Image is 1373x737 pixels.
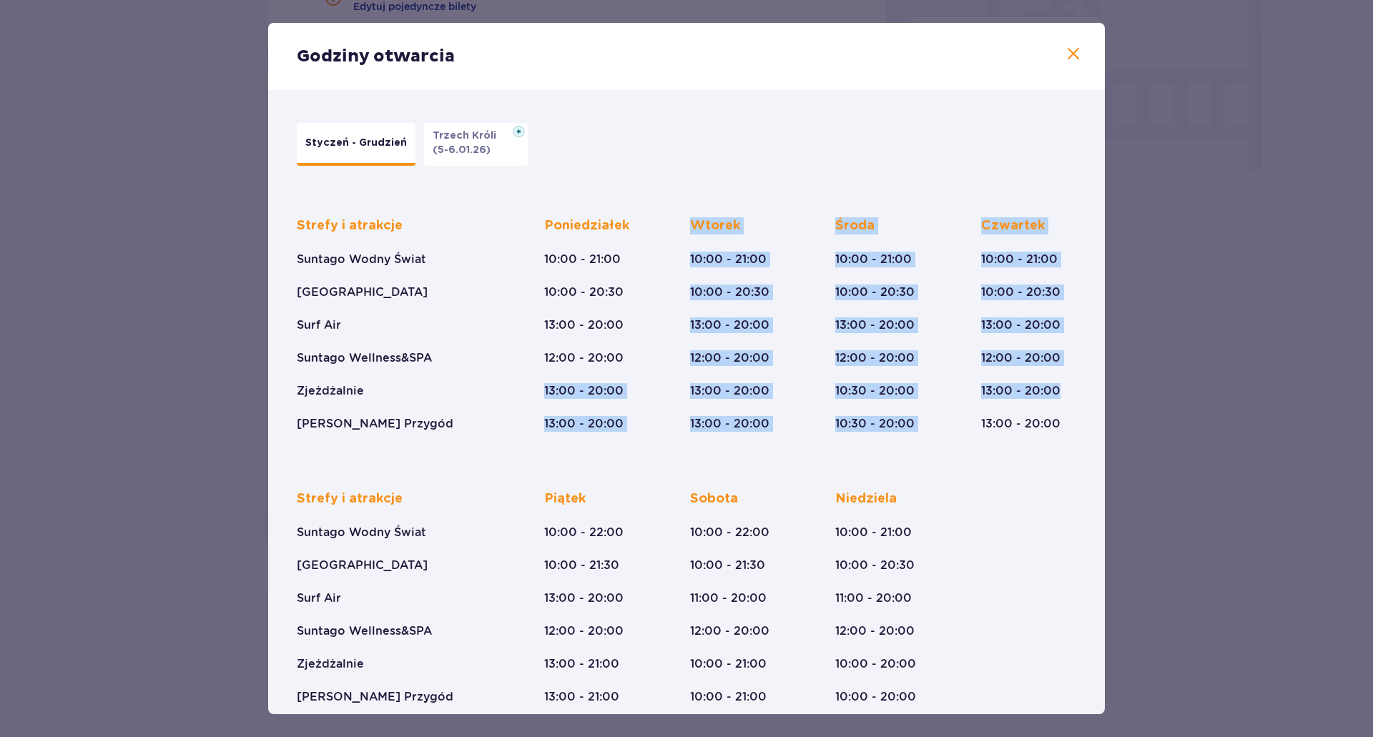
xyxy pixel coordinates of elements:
p: 12:00 - 20:00 [544,350,624,366]
p: 10:00 - 20:30 [544,285,624,300]
p: 12:00 - 20:00 [690,350,769,366]
p: Trzech Króli [433,129,505,143]
p: 13:00 - 20:00 [981,383,1060,399]
p: Niedziela [835,490,897,508]
p: 13:00 - 21:00 [544,689,619,705]
p: 10:00 - 20:30 [981,285,1060,300]
p: 10:00 - 21:00 [690,656,767,672]
p: Strefy i atrakcje [297,217,403,234]
p: 10:00 - 20:30 [690,285,769,300]
p: 13:00 - 20:00 [690,383,769,399]
p: 10:30 - 20:00 [835,416,915,432]
button: Trzech Króli(5-6.01.26) [424,123,528,166]
p: 12:00 - 20:00 [690,623,769,639]
p: Surf Air [297,590,341,606]
p: Poniedziałek [544,217,629,234]
p: 10:00 - 21:00 [835,525,912,540]
p: Zjeżdżalnie [297,656,364,672]
p: Godziny otwarcia [297,46,455,67]
p: Suntago Wodny Świat [297,252,426,267]
p: Suntago Wodny Świat [297,525,426,540]
p: Zjeżdżalnie [297,383,364,399]
p: 10:30 - 20:00 [835,383,915,399]
p: 10:00 - 21:30 [544,558,619,573]
p: 13:00 - 20:00 [544,416,624,432]
p: 13:00 - 20:00 [835,317,915,333]
p: 10:00 - 21:00 [835,252,912,267]
p: 10:00 - 21:00 [981,252,1058,267]
p: (5-6.01.26) [433,143,491,157]
p: Strefy i atrakcje [297,490,403,508]
p: 13:00 - 20:00 [981,416,1060,432]
p: [GEOGRAPHIC_DATA] [297,558,428,573]
p: 13:00 - 20:00 [544,317,624,333]
p: [PERSON_NAME] Przygód [297,689,453,705]
p: Suntago Wellness&SPA [297,623,432,639]
p: 10:00 - 20:00 [835,656,916,672]
p: Sobota [690,490,738,508]
p: 10:00 - 21:00 [544,252,621,267]
p: Suntago Wellness&SPA [297,350,432,366]
p: [GEOGRAPHIC_DATA] [297,285,428,300]
p: 10:00 - 20:30 [835,558,915,573]
p: 11:00 - 20:00 [690,590,767,606]
p: 12:00 - 20:00 [544,623,624,639]
p: 12:00 - 20:00 [835,350,915,366]
p: 13:00 - 20:00 [690,416,769,432]
p: Piątek [544,490,586,508]
p: 12:00 - 20:00 [981,350,1060,366]
p: 13:00 - 20:00 [544,383,624,399]
p: 10:00 - 22:00 [690,525,769,540]
p: 13:00 - 20:00 [981,317,1060,333]
p: 10:00 - 21:00 [690,689,767,705]
p: Styczeń - Grudzień [305,136,407,150]
p: Surf Air [297,317,341,333]
p: 13:00 - 20:00 [690,317,769,333]
p: 11:00 - 20:00 [835,590,912,606]
p: 10:00 - 21:30 [690,558,765,573]
p: 10:00 - 22:00 [544,525,624,540]
p: 13:00 - 21:00 [544,656,619,672]
p: 13:00 - 20:00 [544,590,624,606]
p: Środa [835,217,875,234]
p: 12:00 - 20:00 [835,623,915,639]
p: [PERSON_NAME] Przygód [297,416,453,432]
button: Styczeń - Grudzień [297,123,415,166]
p: Wtorek [690,217,740,234]
p: 10:00 - 20:30 [835,285,915,300]
p: Czwartek [981,217,1045,234]
p: 10:00 - 20:00 [835,689,916,705]
p: 10:00 - 21:00 [690,252,767,267]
